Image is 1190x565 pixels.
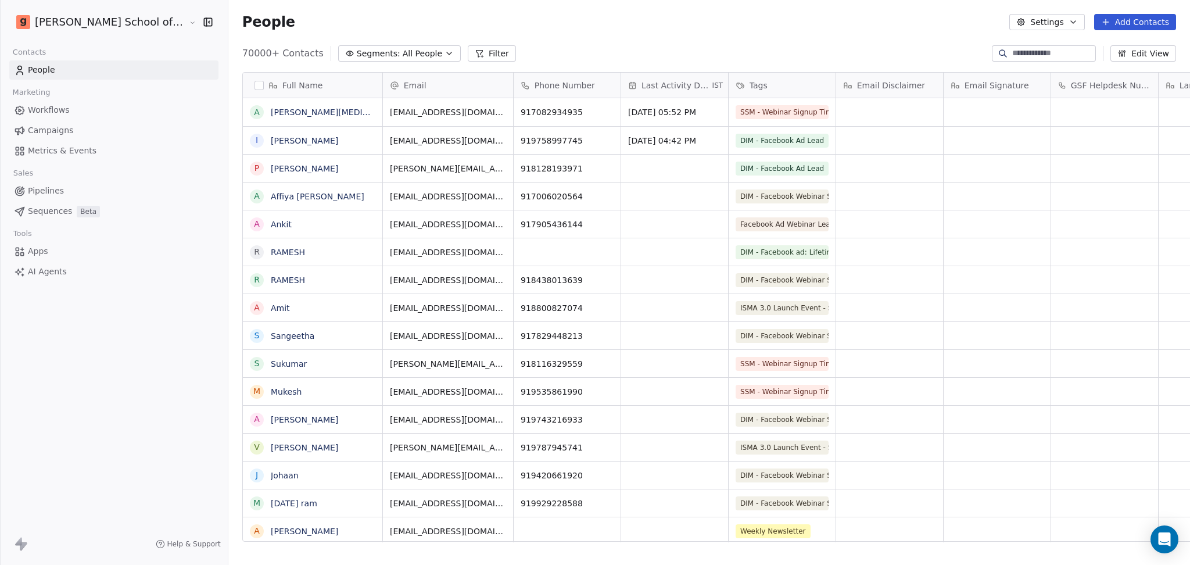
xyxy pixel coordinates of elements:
span: GSF Helpdesk Number [1071,80,1151,91]
button: [PERSON_NAME] School of Finance LLP [14,12,181,32]
span: 919743216933 [521,414,614,425]
div: Email Disclaimer [836,73,943,98]
span: Phone Number [535,80,595,91]
div: V [254,441,260,453]
a: [PERSON_NAME] [271,415,338,424]
span: Email Signature [965,80,1029,91]
span: [DATE] 05:52 PM [628,106,721,118]
a: [PERSON_NAME] [271,164,338,173]
span: 919535861990 [521,386,614,398]
a: Mukesh [271,387,302,396]
a: RAMESH [271,248,305,257]
span: [EMAIL_ADDRESS][DOMAIN_NAME] [390,219,506,230]
span: Full Name [282,80,323,91]
span: Apps [28,245,48,258]
div: Open Intercom Messenger [1150,525,1178,553]
span: SSM - Webinar Signup Time [736,105,829,119]
span: Metrics & Events [28,145,96,157]
a: AI Agents [9,262,218,281]
div: M [253,385,260,398]
span: Segments: [357,48,400,60]
span: Tags [750,80,768,91]
div: A [254,302,260,314]
span: [EMAIL_ADDRESS][DOMAIN_NAME] [390,246,506,258]
span: [EMAIL_ADDRESS][DOMAIN_NAME] [390,330,506,342]
a: Campaigns [9,121,218,140]
a: SequencesBeta [9,202,218,221]
span: DIM - Facebook Webinar Signup Time [736,413,829,427]
span: 917829448213 [521,330,614,342]
span: [EMAIL_ADDRESS][DOMAIN_NAME] [390,106,506,118]
span: 919787945741 [521,442,614,453]
button: Filter [468,45,516,62]
div: A [254,413,260,425]
a: Johaan [271,471,299,480]
span: [PERSON_NAME][EMAIL_ADDRESS][DOMAIN_NAME] [390,163,506,174]
div: Phone Number [514,73,621,98]
span: 917905436144 [521,219,614,230]
div: R [254,274,260,286]
div: S [254,357,259,370]
span: 918116329559 [521,358,614,370]
span: 919420661920 [521,470,614,481]
span: 918128193971 [521,163,614,174]
a: Metrics & Events [9,141,218,160]
span: AI Agents [28,266,67,278]
a: [PERSON_NAME] [271,136,338,145]
a: Workflows [9,101,218,120]
span: [EMAIL_ADDRESS][DOMAIN_NAME] [390,135,506,146]
span: [EMAIL_ADDRESS][DOMAIN_NAME] [390,470,506,481]
span: Sales [8,165,38,182]
div: Tags [729,73,836,98]
span: Campaigns [28,124,73,137]
a: [PERSON_NAME] [271,527,338,536]
div: R [254,246,260,258]
span: 70000+ Contacts [242,47,324,60]
button: Add Contacts [1094,14,1176,30]
span: Email Disclaimer [857,80,925,91]
button: Edit View [1110,45,1176,62]
span: [PERSON_NAME] School of Finance LLP [35,15,186,30]
a: Pipelines [9,181,218,201]
div: Email Signature [944,73,1051,98]
span: DIM - Facebook Webinar Signup Time [736,189,829,203]
span: Facebook Ad Webinar Lead [736,217,829,231]
span: Last Activity Date [641,80,710,91]
div: A [254,525,260,537]
span: Pipelines [28,185,64,197]
div: Email [383,73,513,98]
span: SSM - Webinar Signup Time [736,385,829,399]
div: Full Name [243,73,382,98]
span: Email [404,80,426,91]
span: [PERSON_NAME][EMAIL_ADDRESS][DOMAIN_NAME] [390,358,506,370]
img: Goela%20School%20Logos%20(4).png [16,15,30,29]
span: [EMAIL_ADDRESS][DOMAIN_NAME] [390,302,506,314]
span: SSM - Webinar Signup Time [736,357,829,371]
div: GSF Helpdesk Number [1051,73,1158,98]
span: DIM - Facebook ad: Lifetime Recording [736,245,829,259]
a: Sukumar [271,359,307,369]
span: Beta [77,206,100,217]
a: [PERSON_NAME][MEDICAL_DATA] [271,108,406,117]
div: i [256,134,258,146]
a: Help & Support [156,539,221,549]
a: [PERSON_NAME] [271,443,338,452]
span: [EMAIL_ADDRESS][DOMAIN_NAME] [390,274,506,286]
span: Weekly Newsletter [736,524,811,538]
span: DIM - Facebook Ad Lead [736,162,829,176]
div: A [254,106,260,119]
div: P [255,162,259,174]
span: Marketing [8,84,55,101]
a: Sangeetha [271,331,314,341]
span: ISMA 3.0 Launch Event - Signup [736,441,829,455]
span: [DATE] 04:42 PM [628,135,721,146]
span: [EMAIL_ADDRESS][DOMAIN_NAME] [390,525,506,537]
button: Settings [1009,14,1084,30]
span: Tools [8,225,37,242]
div: J [256,469,258,481]
span: 918438013639 [521,274,614,286]
span: DIM - Facebook Webinar Signup Time [736,496,829,510]
span: [EMAIL_ADDRESS][DOMAIN_NAME] [390,498,506,509]
span: ISMA 3.0 Launch Event - Signup [736,301,829,315]
span: 917006020564 [521,191,614,202]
